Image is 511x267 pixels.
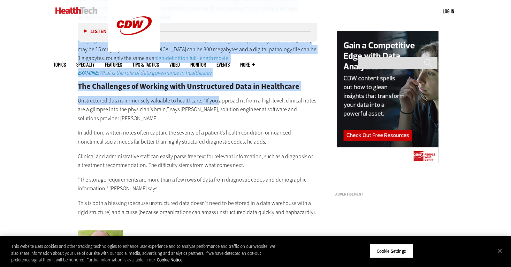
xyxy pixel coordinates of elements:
[108,46,160,53] a: CDW
[76,62,94,67] span: Specialty
[216,62,230,67] a: Events
[169,62,180,67] a: Video
[78,69,99,76] em: EXAMINE:
[492,243,508,258] button: Close
[78,69,212,76] a: EXAMINE:What is the role of data governance in healthcare?
[190,62,206,67] a: MonITor
[443,8,454,14] a: Log in
[132,62,159,67] a: Tips & Tactics
[53,62,66,67] span: Topics
[105,62,122,67] a: Features
[78,152,317,170] p: Clinical and administrative staff can easily parse free text for relevant information, such as a ...
[78,96,317,123] p: Unstructured data is immensely valuable to healthcare. “If you approach it from a high level, cli...
[78,175,317,193] p: “The storage requirements are more than a few rows of data from diagnostic codes and demographic ...
[157,257,182,263] a: More information about your privacy
[99,69,212,76] em: What is the role of data governance in healthcare?
[443,8,454,15] div: User menu
[335,192,440,196] h3: Advertisement
[337,31,438,164] img: data analytics right rail
[369,244,413,258] button: Cookie Settings
[78,83,317,90] h2: The Challenges of Working with Unstructured Data in Healthcare
[240,62,255,67] span: More
[55,7,98,14] img: Home
[78,128,317,146] p: In addition, written notes often capture the severity of a patient’s health condition or nuanced ...
[11,243,281,264] div: This website uses cookies and other tracking technologies to enhance user experience and to analy...
[78,199,317,216] p: This is both a blessing (because unstructured data doesn’t need to be stored in a data warehouse ...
